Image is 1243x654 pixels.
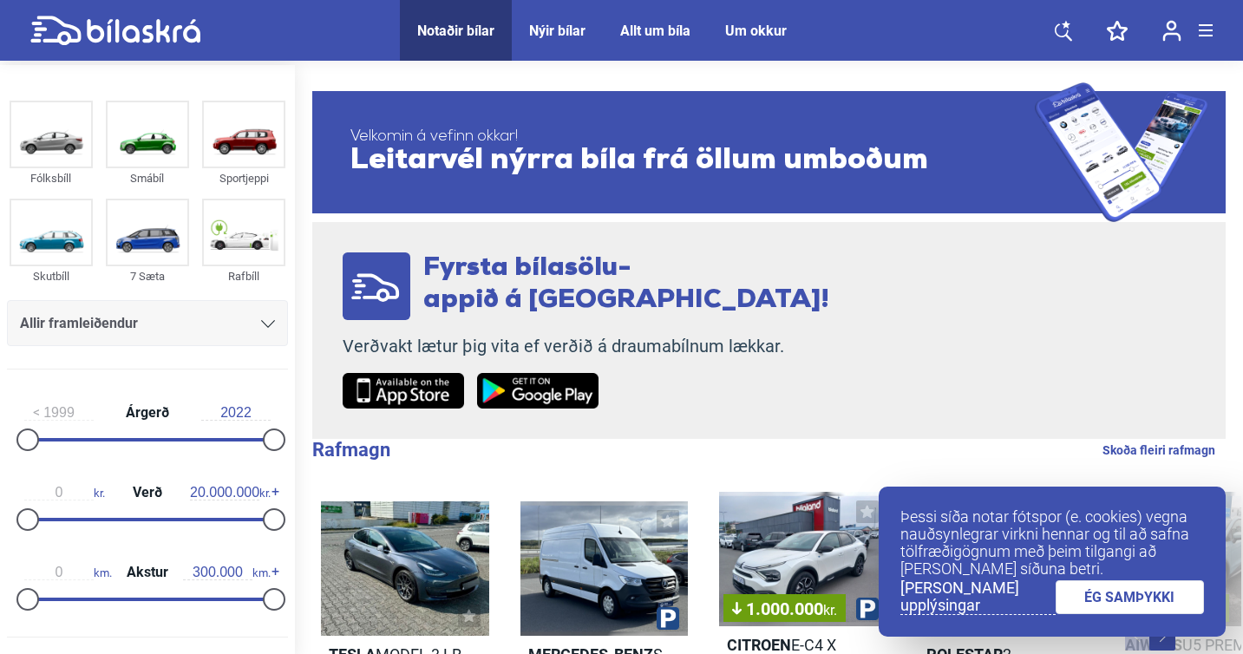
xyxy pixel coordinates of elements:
[183,565,271,580] span: km.
[343,336,829,357] p: Verðvakt lætur þig vita ef verðið á draumabílnum lækkar.
[900,579,1056,615] a: [PERSON_NAME] upplýsingar
[900,508,1204,578] p: Þessi síða notar fótspor (e. cookies) vegna nauðsynlegrar virkni hennar og til að safna tölfræðig...
[529,23,586,39] a: Nýir bílar
[312,439,390,461] b: Rafmagn
[122,566,173,579] span: Akstur
[10,168,93,188] div: Fólksbíll
[423,255,829,314] span: Fyrsta bílasölu- appið á [GEOGRAPHIC_DATA]!
[1102,439,1215,461] a: Skoða fleiri rafmagn
[24,565,112,580] span: km.
[106,266,189,286] div: 7 Sæta
[732,600,837,618] span: 1.000.000
[10,266,93,286] div: Skutbíll
[727,636,791,654] b: Citroen
[190,485,271,500] span: kr.
[24,485,105,500] span: kr.
[823,602,837,618] span: kr.
[725,23,787,39] a: Um okkur
[121,406,173,420] span: Árgerð
[20,311,138,336] span: Allir framleiðendur
[202,266,285,286] div: Rafbíll
[350,128,1035,146] span: Velkomin á vefinn okkar!
[350,146,1035,177] span: Leitarvél nýrra bíla frá öllum umboðum
[1162,20,1181,42] img: user-login.svg
[417,23,494,39] a: Notaðir bílar
[1056,580,1205,614] a: ÉG SAMÞYKKI
[312,82,1226,222] a: Velkomin á vefinn okkar!Leitarvél nýrra bíla frá öllum umboðum
[128,486,167,500] span: Verð
[202,168,285,188] div: Sportjeppi
[106,168,189,188] div: Smábíl
[620,23,690,39] a: Allt um bíla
